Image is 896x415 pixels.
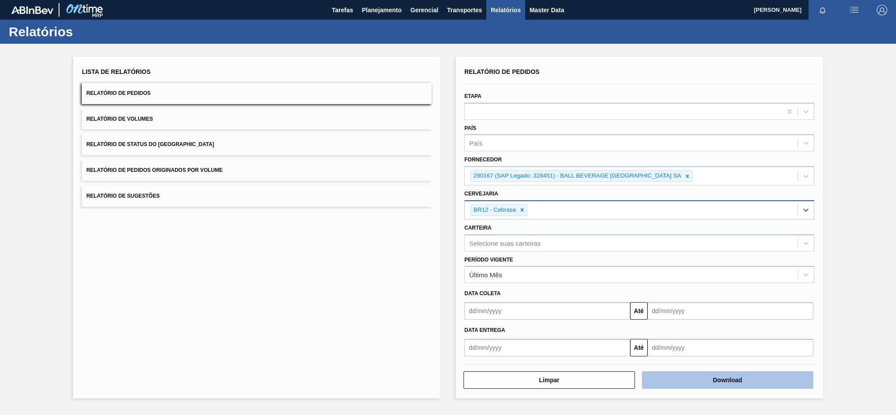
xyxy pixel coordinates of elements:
input: dd/mm/yyyy [648,302,813,320]
button: Relatório de Status do [GEOGRAPHIC_DATA] [82,134,432,155]
label: País [464,125,476,131]
img: userActions [849,5,859,15]
span: Data Entrega [464,327,505,333]
div: BR12 - Cebrasa [471,205,517,216]
button: Limpar [464,371,635,389]
span: Planejamento [362,5,401,15]
input: dd/mm/yyyy [464,339,630,356]
button: Relatório de Pedidos Originados por Volume [82,160,432,181]
span: Lista de Relatórios [82,68,150,75]
button: Notificações [809,4,837,16]
label: Carteira [464,225,492,231]
span: Gerencial [411,5,439,15]
div: Último Mês [469,271,502,279]
span: Relatório de Pedidos [464,68,540,75]
button: Até [630,302,648,320]
img: Logout [877,5,887,15]
button: Download [642,371,813,389]
input: dd/mm/yyyy [464,302,630,320]
div: Selecione suas carteiras [469,239,540,247]
label: Período Vigente [464,257,513,263]
h1: Relatórios [9,27,164,37]
div: 290167 (SAP Legado: 328451) - BALL BEVERAGE [GEOGRAPHIC_DATA] SA [471,171,683,181]
label: Etapa [464,93,481,99]
span: Master Data [530,5,564,15]
span: Relatório de Volumes [86,116,153,122]
label: Cervejaria [464,191,498,197]
span: Tarefas [332,5,353,15]
div: País [469,139,482,147]
button: Relatório de Sugestões [82,185,432,207]
span: Relatório de Pedidos [86,90,150,96]
img: TNhmsLtSVTkK8tSr43FrP2fwEKptu5GPRR3wAAAABJRU5ErkJggg== [11,6,53,14]
button: Relatório de Pedidos [82,83,432,104]
span: Relatório de Sugestões [86,193,160,199]
span: Relatórios [491,5,520,15]
span: Transportes [447,5,482,15]
span: Relatório de Pedidos Originados por Volume [86,167,223,173]
span: Data coleta [464,290,501,296]
button: Até [630,339,648,356]
span: Relatório de Status do [GEOGRAPHIC_DATA] [86,141,214,147]
label: Fornecedor [464,157,502,163]
button: Relatório de Volumes [82,108,432,130]
input: dd/mm/yyyy [648,339,813,356]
